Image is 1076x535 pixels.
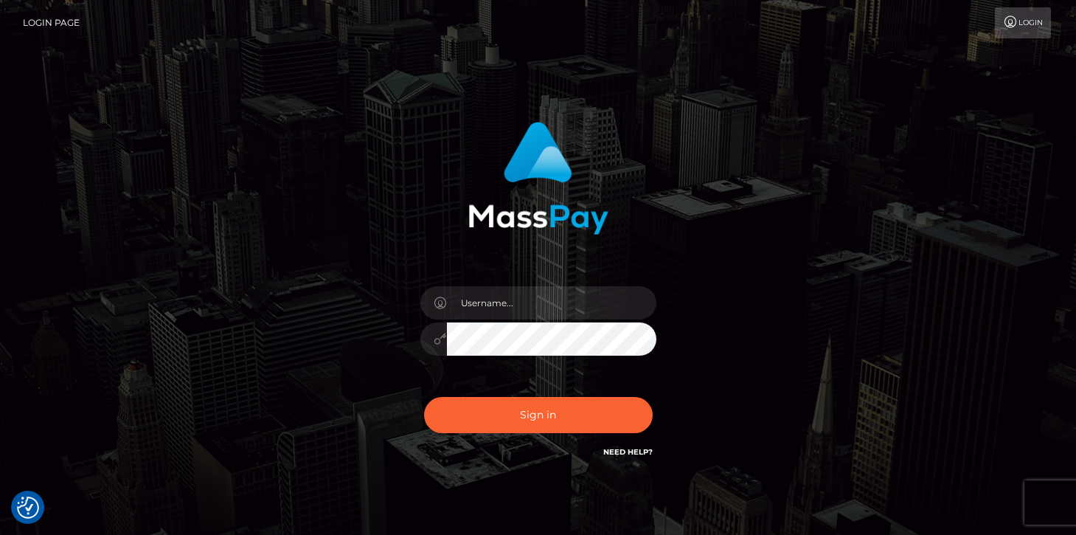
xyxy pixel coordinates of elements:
[424,397,653,433] button: Sign in
[23,7,80,38] a: Login Page
[17,497,39,519] button: Consent Preferences
[468,122,608,235] img: MassPay Login
[995,7,1051,38] a: Login
[603,447,653,457] a: Need Help?
[17,497,39,519] img: Revisit consent button
[447,286,656,320] input: Username...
